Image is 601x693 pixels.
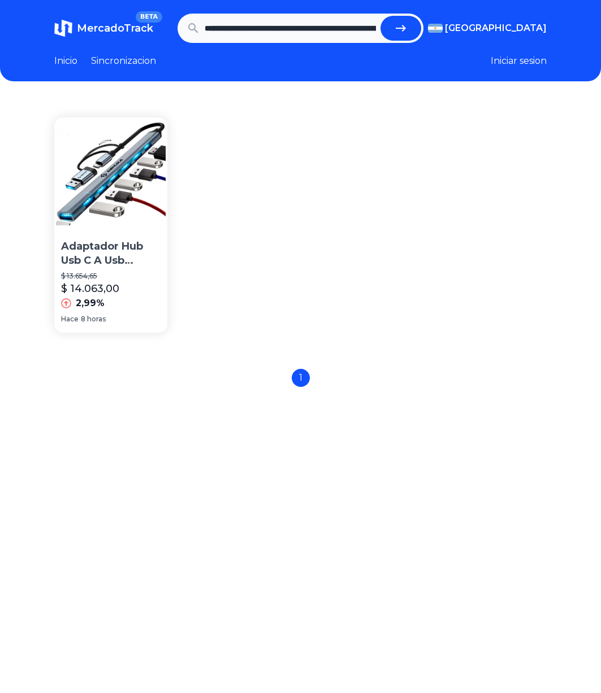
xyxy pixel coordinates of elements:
p: $ 13.654,65 [61,272,161,281]
span: [GEOGRAPHIC_DATA] [445,21,547,35]
p: $ 14.063,00 [61,281,119,297]
a: Inicio [54,54,77,68]
a: MercadoTrackBETA [54,19,153,37]
span: BETA [136,11,162,23]
span: 8 horas [81,315,106,324]
p: Adaptador Hub Usb C A Usb Compatible Notebook Mac Macbook Laptop Dehuka [61,239,161,268]
a: Adaptador Hub Usb C A Usb Compatible Notebook Mac Macbook Laptop DehukaAdaptador Hub Usb C A Usb ... [54,117,167,333]
button: [GEOGRAPHIC_DATA] [428,21,547,35]
button: Iniciar sesion [491,54,547,68]
img: Adaptador Hub Usb C A Usb Compatible Notebook Mac Macbook Laptop Dehuka [54,117,167,230]
a: Sincronizacion [91,54,156,68]
p: 2,99% [76,297,105,310]
span: Hace [61,315,79,324]
span: MercadoTrack [77,22,153,34]
img: MercadoTrack [54,19,72,37]
img: Argentina [428,24,443,33]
